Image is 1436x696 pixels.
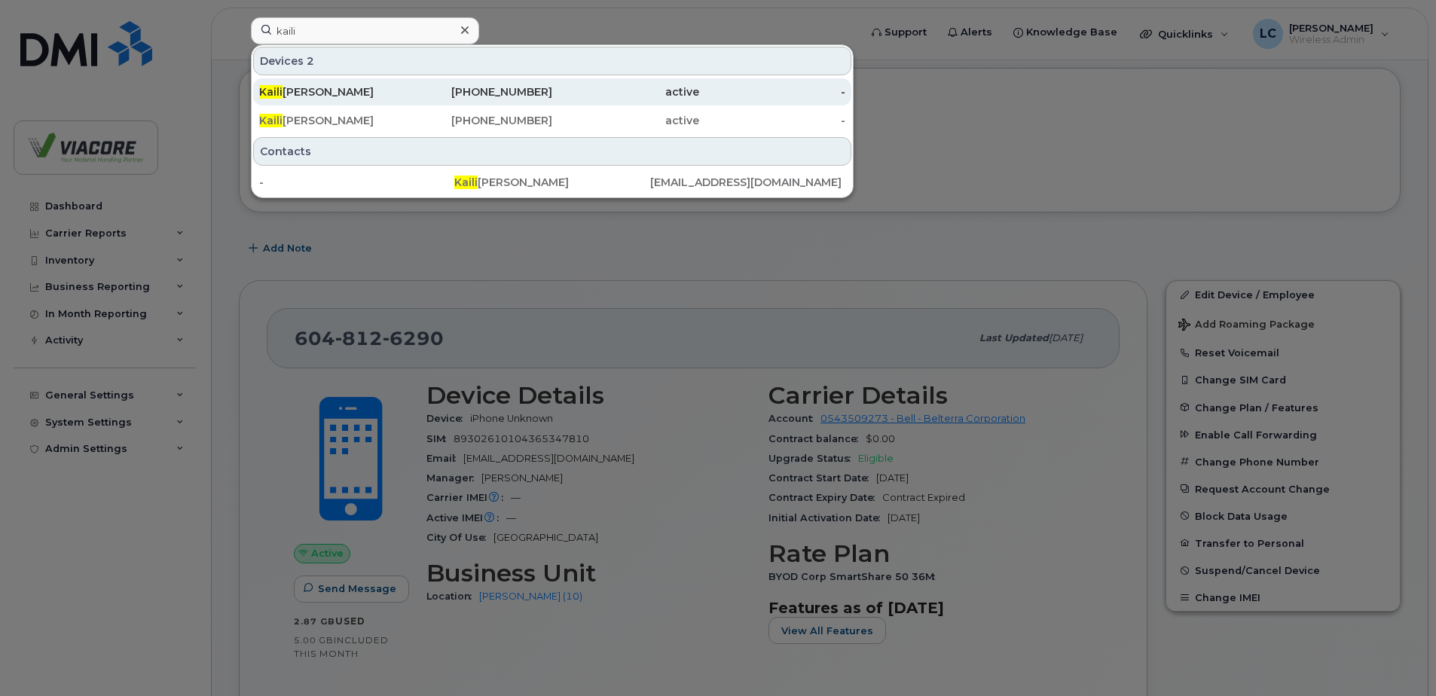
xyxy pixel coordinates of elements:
[259,175,454,190] div: -
[259,85,283,99] span: Kaili
[699,113,846,128] div: -
[552,113,699,128] div: active
[406,84,553,99] div: [PHONE_NUMBER]
[259,84,406,99] div: [PERSON_NAME]
[454,176,478,189] span: Kaili
[699,84,846,99] div: -
[259,114,283,127] span: Kaili
[259,113,406,128] div: [PERSON_NAME]
[253,137,851,166] div: Contacts
[406,113,553,128] div: [PHONE_NUMBER]
[253,47,851,75] div: Devices
[650,175,845,190] div: [EMAIL_ADDRESS][DOMAIN_NAME]
[307,53,314,69] span: 2
[253,169,851,196] a: -Kaili[PERSON_NAME][EMAIL_ADDRESS][DOMAIN_NAME]
[253,107,851,134] a: Kaili[PERSON_NAME][PHONE_NUMBER]active-
[253,78,851,105] a: Kaili[PERSON_NAME][PHONE_NUMBER]active-
[251,17,479,44] input: Find something...
[552,84,699,99] div: active
[454,175,649,190] div: [PERSON_NAME]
